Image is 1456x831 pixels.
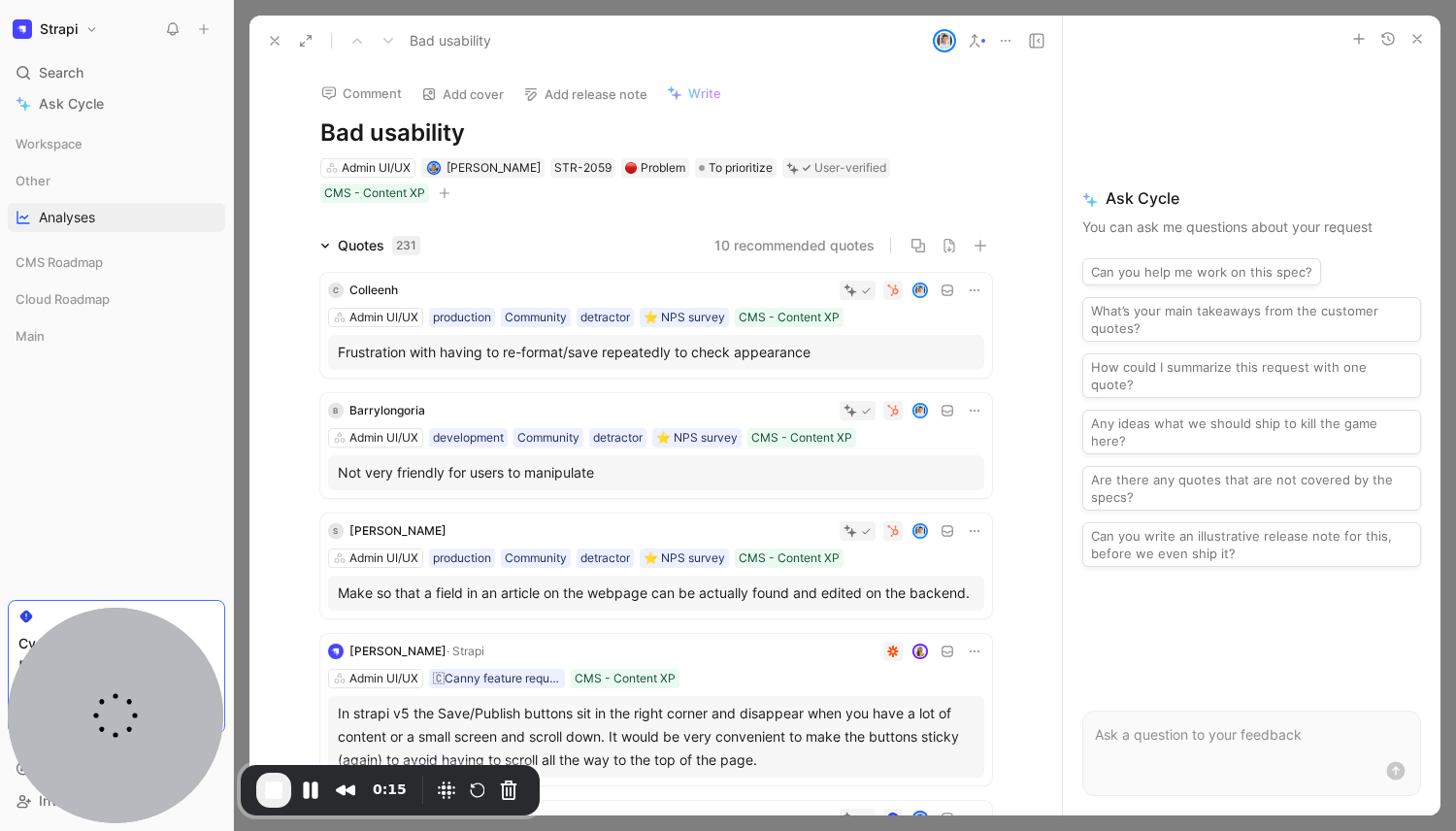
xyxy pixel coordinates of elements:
button: Can you help me work on this spec? [1082,258,1321,285]
span: [PERSON_NAME] [349,644,447,658]
div: In strapi v5 the Save/Publish buttons sit in the right corner and disappear when you have a lot o... [338,702,975,772]
div: CMS - Content XP [575,669,676,688]
div: Cloud Roadmap [8,284,225,319]
img: Strapi [13,19,32,39]
span: · Strapi [447,644,484,658]
button: Comment [313,80,411,107]
button: Are there any quotes that are not covered by the specs? [1082,466,1421,511]
span: Write [688,84,721,102]
button: Can you write an illustrative release note for this, before we even ship it? [1082,522,1421,567]
div: Search [8,58,225,87]
div: production [433,548,491,568]
img: avatar [913,284,926,297]
div: Admin UI/UX [349,548,418,568]
img: 🔴 [625,162,637,174]
span: Barrylongoria [349,403,425,417]
div: Community [517,428,579,448]
span: Bad usability [410,29,491,52]
button: How could I summarize this request with one quote? [1082,353,1421,398]
span: Search [39,61,83,84]
img: avatar [429,163,440,174]
h1: Bad usability [320,117,992,149]
span: Cloud Roadmap [16,289,110,309]
span: CMS Roadmap [16,252,103,272]
div: CMS - Content XP [739,308,840,327]
div: Main [8,321,225,356]
p: You can ask me questions about your request [1082,216,1421,239]
div: Community [505,548,567,568]
div: 🇨Canny feature request [433,669,561,688]
div: Not very friendly for users to manipulate [338,461,975,484]
div: To prioritize [695,158,777,178]
span: Workspace [16,134,83,153]
span: Main [16,326,45,346]
div: CMS - Content XP [324,183,425,203]
h1: Strapi [40,20,78,38]
img: avatar [913,405,926,417]
div: Cloud Roadmap [8,284,225,314]
img: avatar [913,646,926,658]
div: B [328,403,344,418]
button: Add release note [514,81,656,108]
div: Admin UI/UX [349,428,418,448]
span: Other [16,171,50,190]
span: Colleenh [349,283,398,297]
span: Analyses [39,208,95,227]
div: User-verified [814,158,886,178]
div: Main [8,321,225,350]
span: Ask Cycle [39,92,104,116]
div: ⭐️ NPS survey [656,428,738,448]
div: Community [505,308,567,327]
button: 10 recommended quotes [714,234,875,257]
span: Ask Cycle [1082,186,1421,210]
div: CMS - Content XP [751,428,852,448]
div: Workspace [8,129,225,158]
div: development [433,428,504,448]
div: 🔴Problem [621,158,689,178]
div: ⭐️ NPS survey [644,308,725,327]
div: Problem [625,158,685,178]
div: 231 [392,236,420,255]
div: Other [8,166,225,195]
div: Admin UI/UX [349,308,418,327]
div: detractor [580,548,630,568]
div: STR-2059 [554,158,612,178]
div: OtherAnalyses [8,166,225,232]
img: avatar [913,813,926,825]
img: logo [328,644,344,659]
span: To prioritize [709,158,773,178]
div: CMS Roadmap [8,248,225,277]
img: avatar [935,31,954,50]
a: Analyses [8,203,225,232]
button: Add cover [413,81,513,108]
div: C [328,283,344,298]
img: avatar [913,525,926,538]
button: Write [658,80,730,107]
a: Ask Cycle [8,89,225,118]
div: Quotes [338,234,420,257]
div: ⭐️ NPS survey [644,548,725,568]
button: Any ideas what we should ship to kill the game here? [1082,410,1421,454]
div: Make so that a field in an article on the webpage can be actually found and edited on the backend. [338,582,975,605]
div: Frustration with having to re-format/save repeatedly to check appearance [338,341,975,364]
div: production [433,308,491,327]
span: [PERSON_NAME] [447,160,541,175]
div: Admin UI/UX [349,669,418,688]
div: Quotes231 [313,234,428,257]
div: CMS - Content XP [739,548,840,568]
div: detractor [593,428,643,448]
button: What’s your main takeaways from the customer quotes? [1082,297,1421,342]
div: S [328,523,344,539]
span: [PERSON_NAME] [349,523,447,538]
div: detractor [580,308,630,327]
div: Admin UI/UX [342,158,411,178]
div: CMS Roadmap [8,248,225,283]
button: StrapiStrapi [8,16,103,43]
